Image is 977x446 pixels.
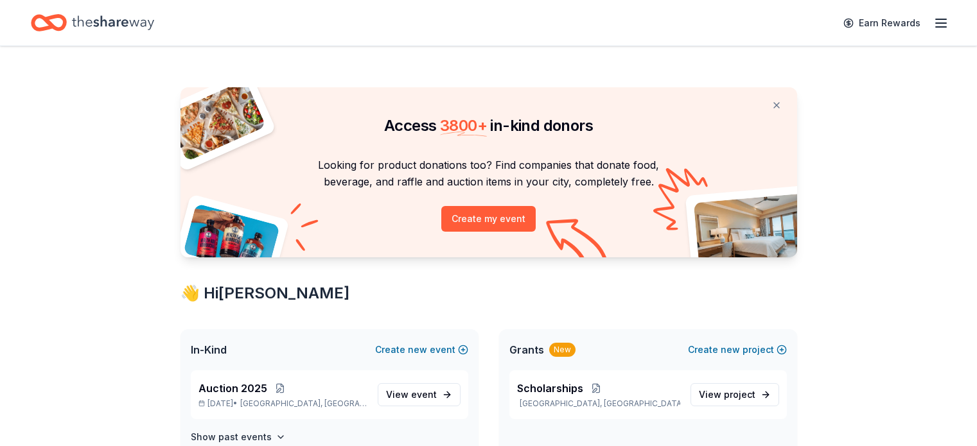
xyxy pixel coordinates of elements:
[721,342,740,357] span: new
[378,383,461,406] a: View event
[166,80,266,162] img: Pizza
[517,381,583,396] span: Scholarships
[198,399,367,409] p: [DATE] •
[549,343,576,357] div: New
[408,342,427,357] span: new
[441,206,536,232] button: Create my event
[386,387,437,402] span: View
[699,387,755,402] span: View
[198,381,267,396] span: Auction 2025
[191,429,286,445] button: Show past events
[836,12,928,35] a: Earn Rewards
[411,389,437,400] span: event
[240,399,367,409] span: [GEOGRAPHIC_DATA], [GEOGRAPHIC_DATA]
[691,383,779,406] a: View project
[440,116,487,135] span: 3800 +
[196,157,782,191] p: Looking for product donations too? Find companies that donate food, beverage, and raffle and auct...
[546,219,610,267] img: Curvy arrow
[724,389,755,400] span: project
[191,342,227,357] span: In-Kind
[509,342,544,357] span: Grants
[375,342,468,357] button: Createnewevent
[384,116,593,135] span: Access in-kind donors
[191,429,272,445] h4: Show past events
[180,283,797,304] div: 👋 Hi [PERSON_NAME]
[688,342,787,357] button: Createnewproject
[517,399,680,409] p: [GEOGRAPHIC_DATA], [GEOGRAPHIC_DATA]
[31,8,154,38] a: Home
